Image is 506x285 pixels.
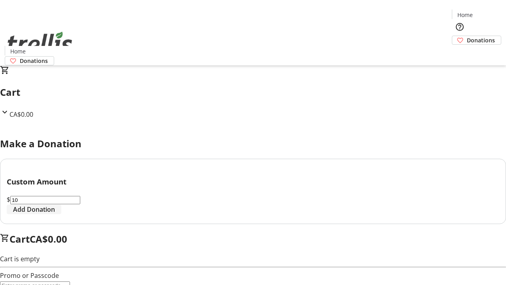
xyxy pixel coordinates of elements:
[452,45,468,61] button: Cart
[10,196,80,204] input: Donation Amount
[467,36,495,44] span: Donations
[9,110,33,119] span: CA$0.00
[10,47,26,55] span: Home
[20,57,48,65] span: Donations
[5,47,30,55] a: Home
[7,176,499,187] h3: Custom Amount
[30,232,67,245] span: CA$0.00
[7,195,10,204] span: $
[452,36,501,45] a: Donations
[457,11,473,19] span: Home
[13,205,55,214] span: Add Donation
[452,11,478,19] a: Home
[5,23,75,63] img: Orient E2E Organization ZwS7lenqNW's Logo
[452,19,468,35] button: Help
[5,56,54,65] a: Donations
[7,205,61,214] button: Add Donation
